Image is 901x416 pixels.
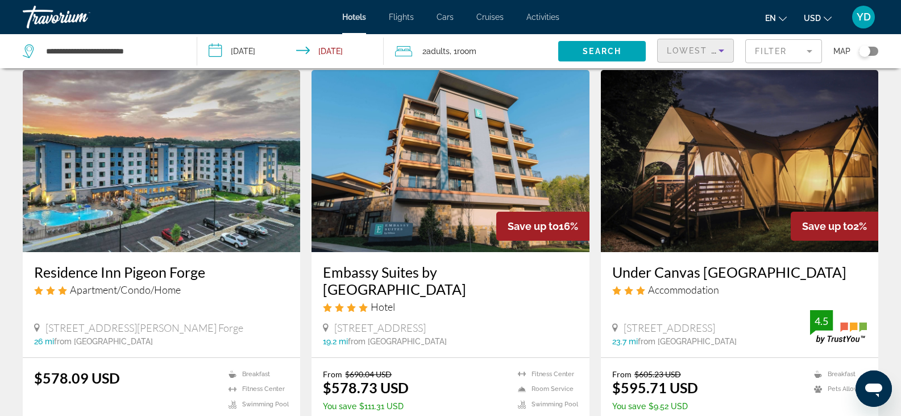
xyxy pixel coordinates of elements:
ins: $578.73 USD [323,379,409,396]
div: 3 star Apartment [34,283,289,296]
li: Swimming Pool [223,399,289,409]
del: $605.23 USD [634,369,681,379]
button: Filter [745,39,822,64]
span: YD [857,11,871,23]
a: Residence Inn Pigeon Forge [34,263,289,281]
span: You save [612,402,646,411]
span: [STREET_ADDRESS] [624,322,715,334]
span: [STREET_ADDRESS] [334,322,426,334]
span: 2 [422,43,450,59]
a: Travorium [23,2,136,32]
span: USD [804,14,821,23]
iframe: Button to launch messaging window [856,370,892,407]
span: From [612,369,632,379]
p: $9.52 USD [612,402,698,411]
li: Pets Allowed [808,385,867,394]
span: Save up to [802,220,853,232]
span: Hotel [371,300,395,313]
button: Check-in date: Oct 4, 2025 Check-out date: Oct 6, 2025 [197,34,383,68]
button: Search [558,41,646,61]
span: Apartment/Condo/Home [70,283,181,296]
a: Under Canvas [GEOGRAPHIC_DATA] [612,263,867,281]
div: 3 star Accommodation [612,283,867,296]
span: Lowest Price [667,46,740,55]
li: Breakfast [223,369,289,379]
ins: $595.71 USD [612,379,698,396]
div: 16% [496,212,589,241]
li: Room Service [512,385,578,394]
span: Adults [426,47,450,56]
button: Toggle map [850,46,878,56]
span: 23.7 mi [612,337,638,346]
button: Change language [765,10,787,26]
span: Room [457,47,476,56]
span: Search [583,47,621,56]
span: from [GEOGRAPHIC_DATA] [638,337,737,346]
span: From [323,369,342,379]
button: Travelers: 2 adults, 0 children [384,34,558,68]
span: Accommodation [648,283,719,296]
span: Save up to [508,220,559,232]
button: User Menu [849,5,878,29]
del: $690.04 USD [345,369,392,379]
span: from [GEOGRAPHIC_DATA] [54,337,153,346]
span: , 1 [450,43,476,59]
li: Breakfast [808,369,867,379]
p: $111.31 USD [323,402,409,411]
span: en [765,14,776,23]
ins: $578.09 USD [34,369,120,386]
button: Change currency [804,10,832,26]
a: Activities [526,13,559,22]
img: Hotel image [312,70,589,252]
span: 26 mi [34,337,54,346]
a: Embassy Suites by [GEOGRAPHIC_DATA] [323,263,578,298]
img: Hotel image [23,70,300,252]
div: 4 star Hotel [323,300,578,313]
div: 4.5 [810,314,833,328]
img: Hotel image [601,70,878,252]
li: Fitness Center [512,369,578,379]
span: 19.2 mi [323,337,348,346]
span: You save [323,402,356,411]
mat-select: Sort by [667,44,724,57]
img: trustyou-badge.svg [810,310,867,344]
li: Fitness Center [223,385,289,394]
a: Hotels [342,13,366,22]
li: Swimming Pool [512,399,578,409]
a: Flights [389,13,414,22]
a: Cruises [476,13,504,22]
div: 2% [791,212,878,241]
a: Cars [437,13,454,22]
span: from [GEOGRAPHIC_DATA] [348,337,447,346]
span: Map [833,43,850,59]
span: [STREET_ADDRESS][PERSON_NAME] Forge [45,322,243,334]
